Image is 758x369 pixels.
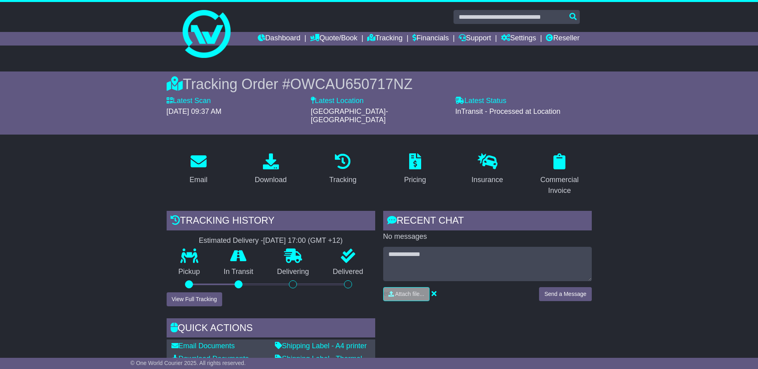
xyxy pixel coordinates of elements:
p: Pickup [167,268,212,276]
a: Download Documents [171,355,249,363]
div: Tracking Order # [167,75,592,93]
label: Latest Status [455,97,506,105]
button: Send a Message [539,287,591,301]
div: Download [255,175,286,185]
a: Download [249,151,292,188]
div: Insurance [472,175,503,185]
button: View Full Tracking [167,292,222,306]
a: Commercial Invoice [527,151,592,199]
p: Delivering [265,268,321,276]
div: Quick Actions [167,318,375,340]
label: Latest Scan [167,97,211,105]
a: Insurance [466,151,508,188]
div: Tracking [329,175,356,185]
div: RECENT CHAT [383,211,592,232]
label: Latest Location [311,97,364,105]
span: [GEOGRAPHIC_DATA]-[GEOGRAPHIC_DATA] [311,107,388,124]
a: Dashboard [258,32,300,46]
div: Tracking history [167,211,375,232]
a: Shipping Label - A4 printer [275,342,367,350]
div: Commercial Invoice [533,175,587,196]
p: Delivered [321,268,375,276]
p: In Transit [212,268,265,276]
a: Settings [501,32,536,46]
a: Tracking [367,32,402,46]
span: OWCAU650717NZ [290,76,412,92]
a: Quote/Book [310,32,357,46]
div: Email [189,175,207,185]
a: Reseller [546,32,579,46]
span: © One World Courier 2025. All rights reserved. [130,360,246,366]
a: Pricing [399,151,431,188]
span: [DATE] 09:37 AM [167,107,222,115]
a: Tracking [324,151,362,188]
div: Estimated Delivery - [167,236,375,245]
span: InTransit - Processed at Location [455,107,560,115]
p: No messages [383,232,592,241]
div: Pricing [404,175,426,185]
a: Email [184,151,213,188]
div: [DATE] 17:00 (GMT +12) [263,236,343,245]
a: Financials [412,32,449,46]
a: Email Documents [171,342,235,350]
a: Support [459,32,491,46]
